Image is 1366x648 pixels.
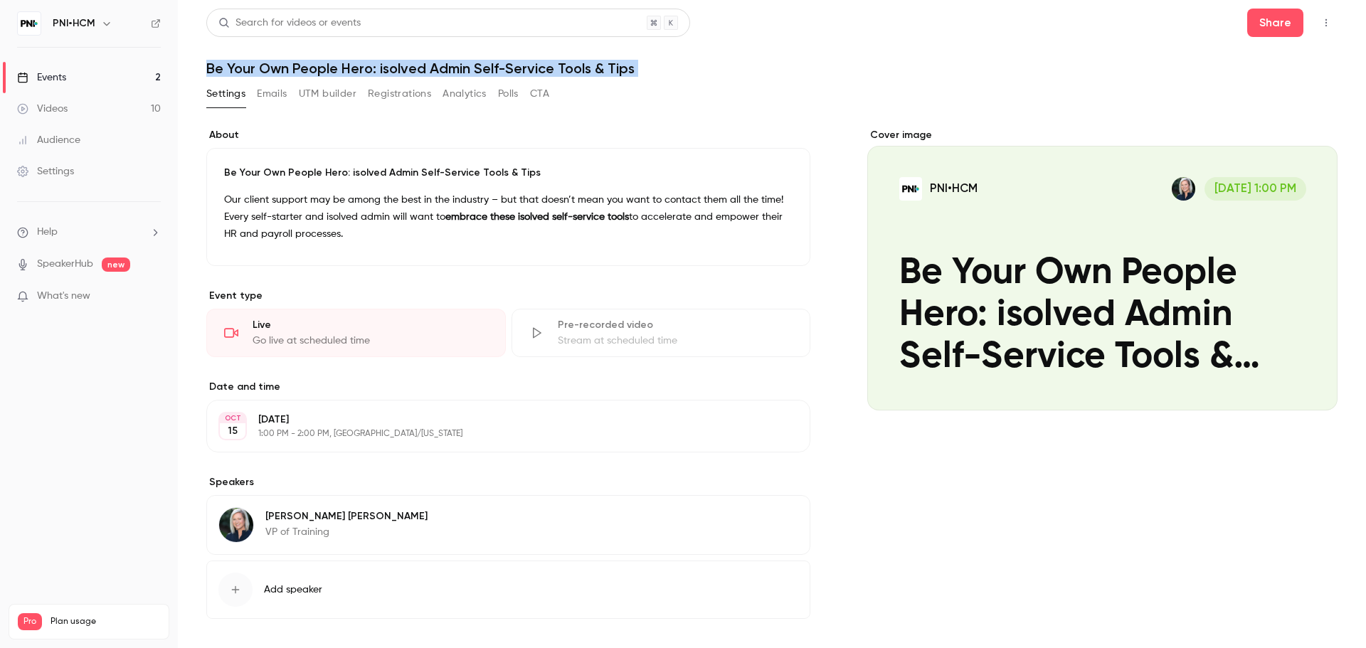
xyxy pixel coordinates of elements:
[206,83,245,105] button: Settings
[258,413,735,427] p: [DATE]
[224,191,793,243] p: Our client support may be among the best in the industry – but that doesn’t mean you want to cont...
[224,166,793,180] p: Be Your Own People Hero: isolved Admin Self-Service Tools & Tips
[257,83,287,105] button: Emails
[258,428,735,440] p: 1:00 PM - 2:00 PM, [GEOGRAPHIC_DATA]/[US_STATE]
[18,613,42,630] span: Pro
[253,334,488,348] div: Go live at scheduled time
[53,16,95,31] h6: PNI•HCM
[206,60,1338,77] h1: Be Your Own People Hero: isolved Admin Self-Service Tools & Tips
[37,257,93,272] a: SpeakerHub
[17,102,68,116] div: Videos
[206,495,810,555] div: Amy Miller[PERSON_NAME] [PERSON_NAME]VP of Training
[206,309,506,357] div: LiveGo live at scheduled time
[445,212,629,222] strong: embrace these isolved self-service tools
[37,225,58,240] span: Help
[530,83,549,105] button: CTA
[206,380,810,394] label: Date and time
[265,509,428,524] p: [PERSON_NAME] [PERSON_NAME]
[867,128,1338,142] label: Cover image
[498,83,519,105] button: Polls
[144,290,161,303] iframe: Noticeable Trigger
[17,164,74,179] div: Settings
[867,128,1338,410] section: Cover image
[368,83,431,105] button: Registrations
[206,128,810,142] label: About
[264,583,322,597] span: Add speaker
[228,424,238,438] p: 15
[17,225,161,240] li: help-dropdown-opener
[102,257,130,272] span: new
[265,525,428,539] p: VP of Training
[299,83,356,105] button: UTM builder
[206,561,810,619] button: Add speaker
[512,309,811,357] div: Pre-recorded videoStream at scheduled time
[218,16,361,31] div: Search for videos or events
[558,318,793,332] div: Pre-recorded video
[206,289,810,303] p: Event type
[17,133,80,147] div: Audience
[558,334,793,348] div: Stream at scheduled time
[220,413,245,423] div: OCT
[37,289,90,304] span: What's new
[253,318,488,332] div: Live
[206,475,810,489] label: Speakers
[17,70,66,85] div: Events
[443,83,487,105] button: Analytics
[18,12,41,35] img: PNI•HCM
[51,616,160,627] span: Plan usage
[219,508,253,542] img: Amy Miller
[1247,9,1303,37] button: Share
